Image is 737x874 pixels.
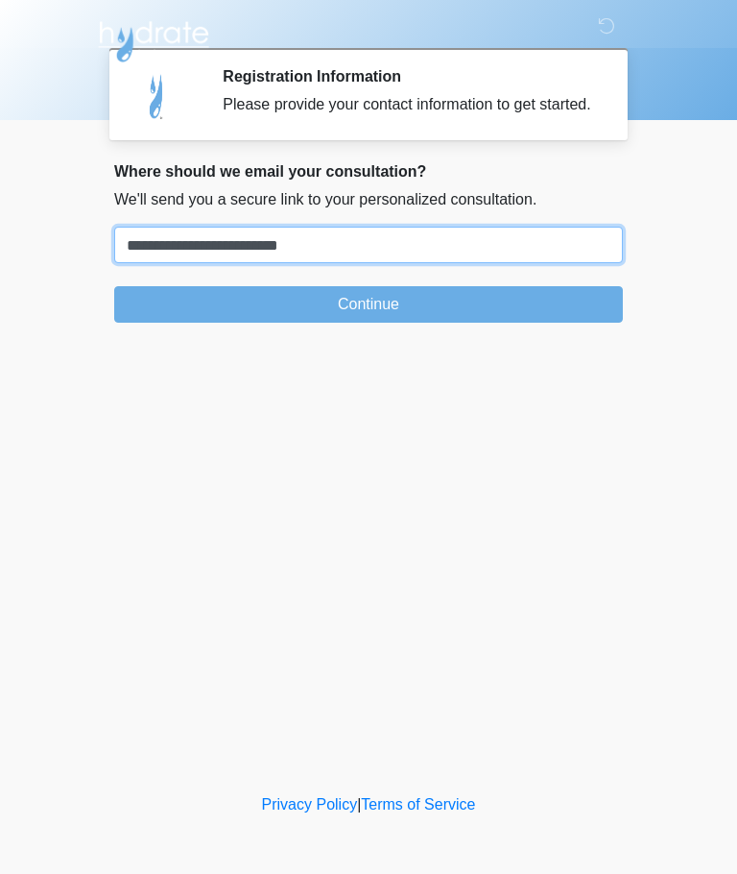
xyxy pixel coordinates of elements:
[223,93,594,116] div: Please provide your contact information to get started.
[114,188,623,211] p: We'll send you a secure link to your personalized consultation.
[361,796,475,813] a: Terms of Service
[114,286,623,323] button: Continue
[114,162,623,181] h2: Where should we email your consultation?
[262,796,358,813] a: Privacy Policy
[357,796,361,813] a: |
[129,67,186,125] img: Agent Avatar
[95,14,212,63] img: Hydrate IV Bar - Arcadia Logo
